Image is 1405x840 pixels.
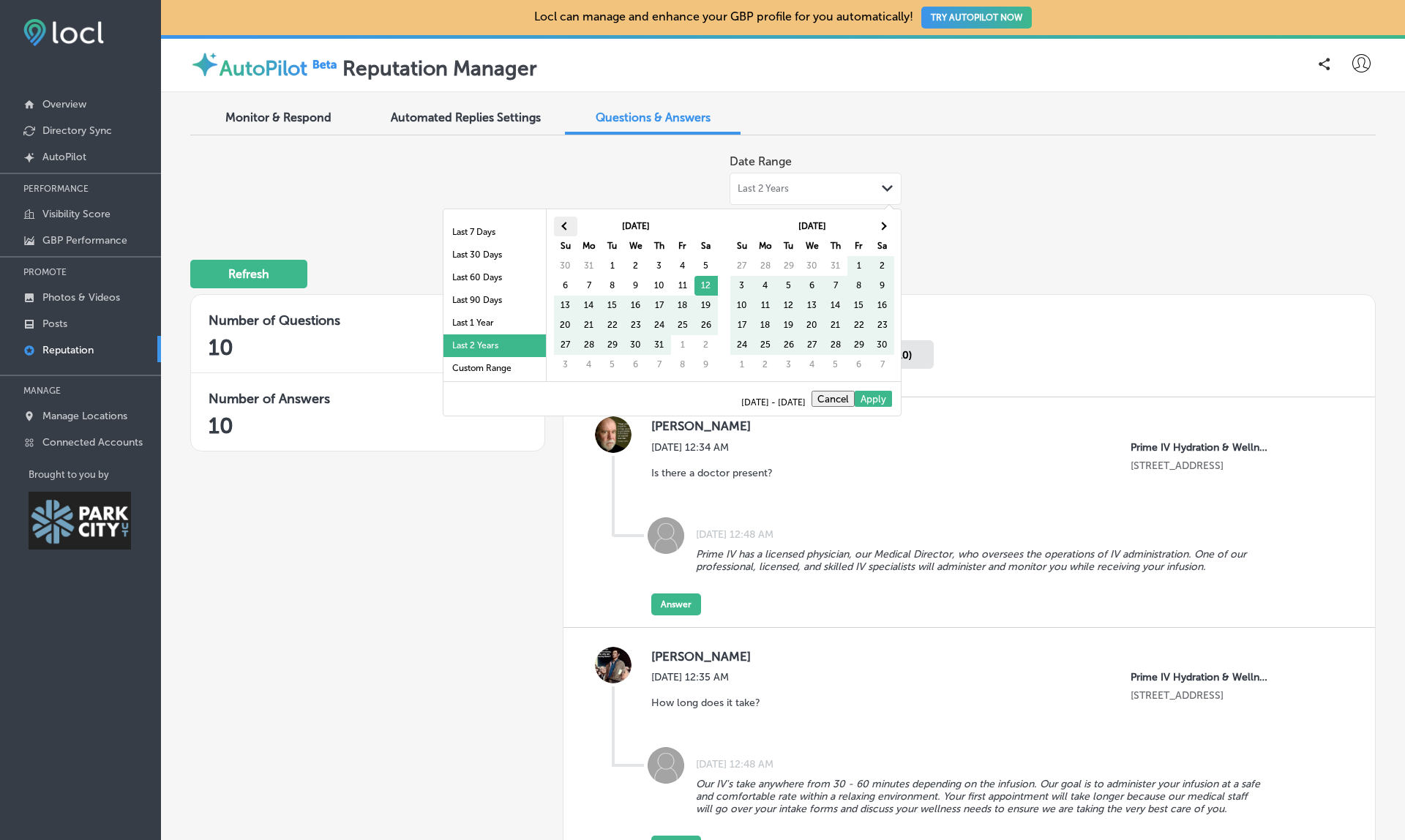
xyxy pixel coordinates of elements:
[648,355,671,375] td: 7
[694,335,718,355] td: 2
[601,276,624,296] td: 8
[777,236,801,256] th: Tu
[730,315,754,335] td: 17
[671,276,694,296] td: 11
[847,355,871,375] td: 6
[29,492,131,550] img: Park City
[23,19,104,46] img: fda3e92497d09a02dc62c9cd864e3231.png
[801,276,824,296] td: 6
[624,256,648,276] td: 2
[554,256,577,276] td: 30
[801,355,824,375] td: 4
[651,671,771,683] label: [DATE] 12:35 AM
[624,276,648,296] td: 9
[871,335,894,355] td: 30
[209,312,527,329] h3: Number of Questions
[648,256,671,276] td: 3
[42,344,94,356] p: Reputation
[847,296,871,315] td: 15
[754,355,777,375] td: 2
[624,335,648,355] td: 30
[624,236,648,256] th: We
[824,315,847,335] td: 21
[42,410,127,422] p: Manage Locations
[871,296,894,315] td: 16
[777,256,801,276] td: 29
[777,335,801,355] td: 26
[42,124,112,137] p: Directory Sync
[648,296,671,315] td: 17
[554,335,577,355] td: 27
[42,98,86,110] p: Overview
[754,236,777,256] th: Mo
[651,593,701,615] button: Answer
[730,355,754,375] td: 1
[824,236,847,256] th: Th
[671,236,694,256] th: Fr
[554,315,577,335] td: 20
[671,256,694,276] td: 4
[651,649,1340,664] label: [PERSON_NAME]
[801,296,824,315] td: 13
[42,291,120,304] p: Photos & Videos
[696,528,773,541] label: [DATE] 12:48 AM
[738,183,789,195] span: Last 2 Years
[190,260,307,288] button: Refresh
[801,335,824,355] td: 27
[754,335,777,355] td: 25
[577,315,601,335] td: 21
[730,154,792,168] label: Date Range
[777,315,801,335] td: 19
[1131,460,1271,472] p: 1154 Center Drive, Suite D-230
[391,110,541,124] span: Automated Replies Settings
[694,276,718,296] td: 12
[847,256,871,276] td: 1
[577,335,601,355] td: 28
[694,256,718,276] td: 5
[42,436,143,449] p: Connected Accounts
[220,56,307,80] label: AutoPilot
[824,355,847,375] td: 5
[754,217,871,236] th: [DATE]
[601,335,624,355] td: 29
[577,217,694,236] th: [DATE]
[741,398,812,407] span: [DATE] - [DATE]
[443,312,546,334] li: Last 1 Year
[671,315,694,335] td: 25
[190,50,220,79] img: autopilot-icon
[801,315,824,335] td: 20
[601,355,624,375] td: 5
[871,236,894,256] th: Sa
[651,419,1340,434] label: [PERSON_NAME]
[824,276,847,296] td: 7
[443,357,546,380] li: Custom Range
[847,335,871,355] td: 29
[730,276,754,296] td: 3
[42,318,67,330] p: Posts
[824,256,847,276] td: 31
[651,467,773,479] p: Is there a doctor present?
[648,236,671,256] th: Th
[651,441,784,454] label: [DATE] 12:34 AM
[307,56,342,72] img: Beta
[801,236,824,256] th: We
[648,315,671,335] td: 24
[563,295,1375,334] h1: Customer Questions & Answers
[225,110,331,124] span: Monitor & Respond
[801,256,824,276] td: 30
[847,236,871,256] th: Fr
[577,296,601,315] td: 14
[1131,671,1271,683] p: Prime IV Hydration & Wellness - Park City
[1131,689,1271,702] p: 1154 Center Drive, Suite D-230
[730,335,754,355] td: 24
[601,315,624,335] td: 22
[554,355,577,375] td: 3
[847,315,871,335] td: 22
[694,315,718,335] td: 26
[443,221,546,244] li: Last 7 Days
[577,256,601,276] td: 31
[596,110,711,124] span: Questions & Answers
[696,758,773,770] label: [DATE] 12:48 AM
[871,315,894,335] td: 23
[601,256,624,276] td: 1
